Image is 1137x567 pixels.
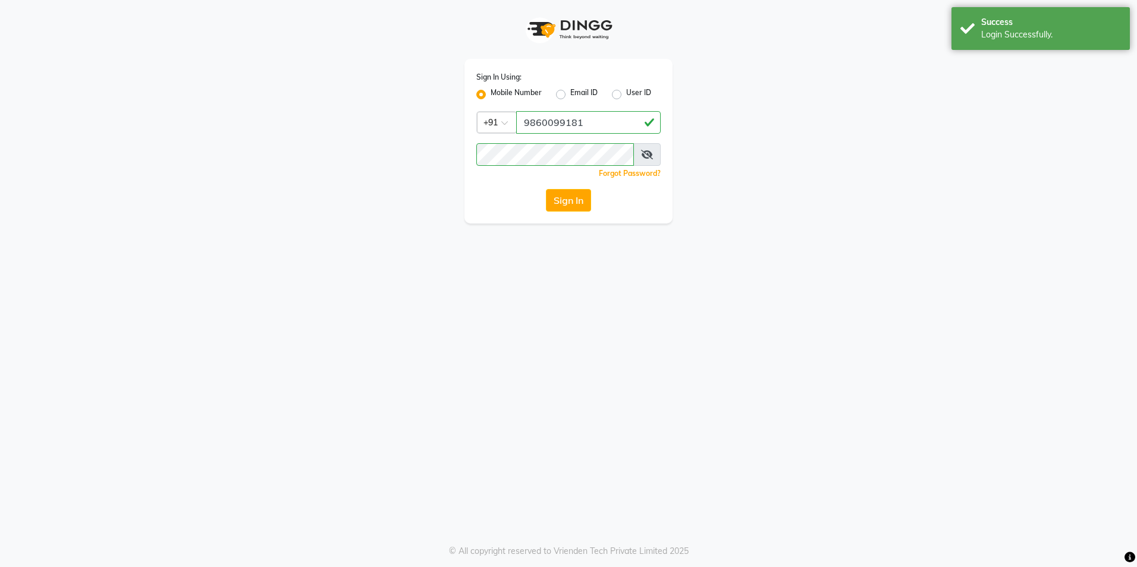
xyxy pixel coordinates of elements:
button: Sign In [546,189,591,212]
label: User ID [626,87,651,102]
div: Success [981,16,1121,29]
label: Sign In Using: [476,72,522,83]
a: Forgot Password? [599,169,661,178]
label: Email ID [570,87,598,102]
input: Username [516,111,661,134]
input: Username [476,143,634,166]
label: Mobile Number [491,87,542,102]
img: logo1.svg [521,12,616,47]
div: Login Successfully. [981,29,1121,41]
